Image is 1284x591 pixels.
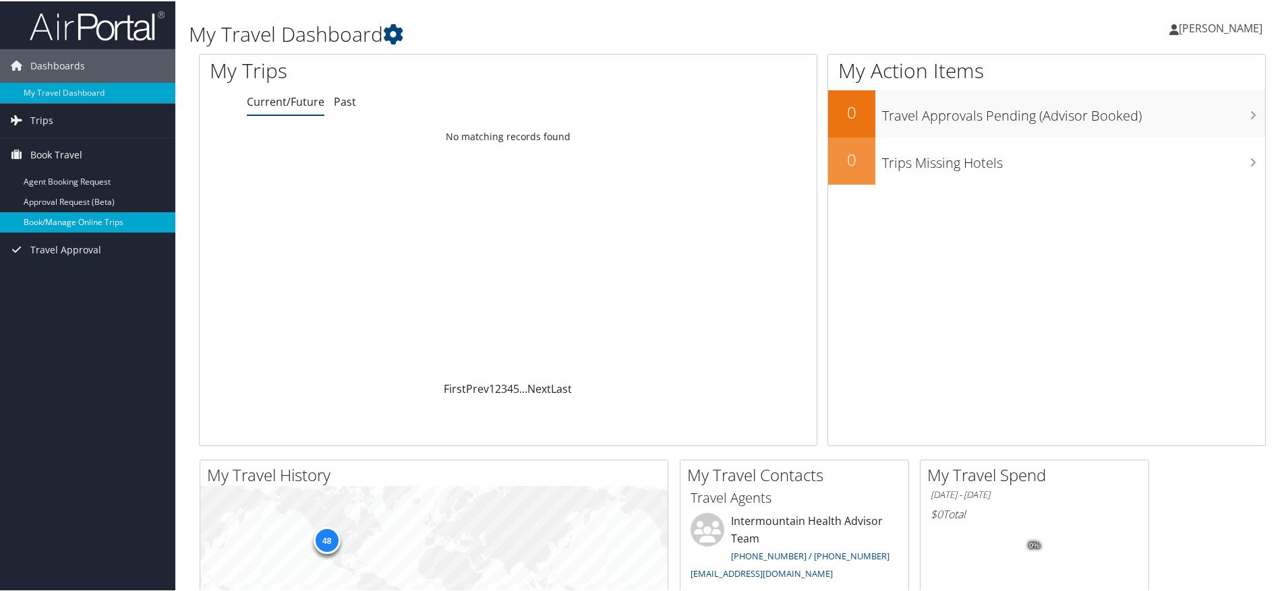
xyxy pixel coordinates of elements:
[507,380,513,395] a: 4
[489,380,495,395] a: 1
[691,487,898,506] h3: Travel Agents
[313,526,340,553] div: 48
[828,55,1265,84] h1: My Action Items
[519,380,527,395] span: …
[495,380,501,395] a: 2
[828,147,875,170] h2: 0
[247,93,324,108] a: Current/Future
[687,462,908,485] h2: My Travel Contacts
[210,55,550,84] h1: My Trips
[466,380,489,395] a: Prev
[1179,20,1262,34] span: [PERSON_NAME]
[527,380,551,395] a: Next
[551,380,572,395] a: Last
[927,462,1148,485] h2: My Travel Spend
[513,380,519,395] a: 5
[30,232,101,266] span: Travel Approval
[30,9,165,40] img: airportal-logo.png
[691,566,833,578] a: [EMAIL_ADDRESS][DOMAIN_NAME]
[731,549,889,561] a: [PHONE_NUMBER] / [PHONE_NUMBER]
[334,93,356,108] a: Past
[882,98,1265,124] h3: Travel Approvals Pending (Advisor Booked)
[931,505,1138,520] h6: Total
[30,48,85,82] span: Dashboards
[931,505,943,520] span: $0
[931,487,1138,500] h6: [DATE] - [DATE]
[444,380,466,395] a: First
[684,511,905,584] li: Intermountain Health Advisor Team
[30,102,53,136] span: Trips
[828,100,875,123] h2: 0
[828,136,1265,183] a: 0Trips Missing Hotels
[828,89,1265,136] a: 0Travel Approvals Pending (Advisor Booked)
[501,380,507,395] a: 3
[882,146,1265,171] h3: Trips Missing Hotels
[1029,540,1040,549] tspan: 0%
[207,462,668,485] h2: My Travel History
[189,19,914,47] h1: My Travel Dashboard
[30,137,82,170] span: Book Travel
[200,123,817,148] td: No matching records found
[1169,7,1276,47] a: [PERSON_NAME]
